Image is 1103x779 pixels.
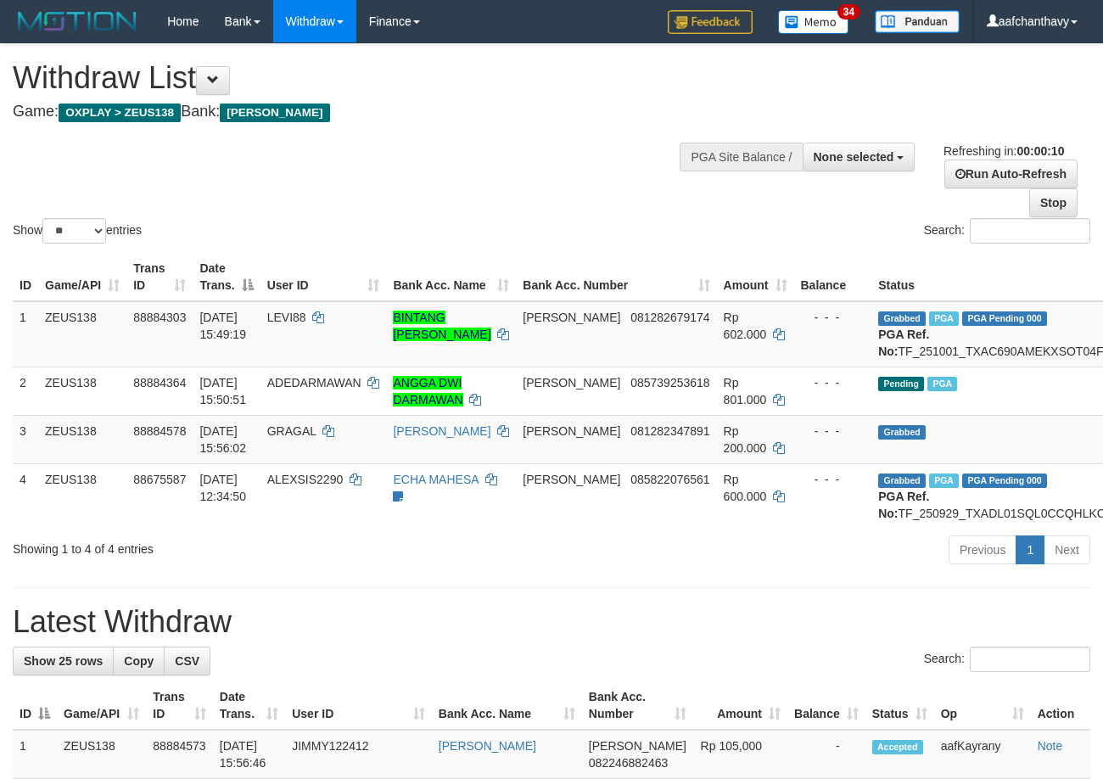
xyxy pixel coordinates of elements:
a: Show 25 rows [13,647,114,675]
td: ZEUS138 [38,367,126,415]
label: Show entries [13,218,142,244]
span: PGA Pending [962,311,1047,326]
span: 88884578 [133,424,186,438]
th: ID [13,253,38,301]
span: Show 25 rows [24,654,103,668]
span: Copy [124,654,154,668]
span: [PERSON_NAME] [523,311,620,324]
span: OXPLAY > ZEUS138 [59,104,181,122]
a: ECHA MAHESA [393,473,478,486]
td: - [787,730,865,779]
span: Rp 600.000 [724,473,767,503]
button: None selected [803,143,915,171]
th: Date Trans.: activate to sort column descending [193,253,260,301]
th: Op: activate to sort column ascending [934,681,1031,730]
td: 3 [13,415,38,463]
span: Marked by aafanarl [927,377,957,391]
th: Status: activate to sort column ascending [865,681,934,730]
th: Game/API: activate to sort column ascending [57,681,146,730]
td: ZEUS138 [38,301,126,367]
img: Button%20Memo.svg [778,10,849,34]
a: Note [1038,739,1063,753]
b: PGA Ref. No: [878,490,929,520]
span: 88884364 [133,376,186,389]
span: [PERSON_NAME] [523,473,620,486]
span: 88675587 [133,473,186,486]
span: [DATE] 12:34:50 [199,473,246,503]
td: ZEUS138 [38,463,126,529]
select: Showentries [42,218,106,244]
th: Trans ID: activate to sort column ascending [126,253,193,301]
span: GRAGAL [267,424,316,438]
span: [PERSON_NAME] [523,424,620,438]
td: [DATE] 15:56:46 [213,730,285,779]
span: [PERSON_NAME] [220,104,329,122]
span: ALEXSIS2290 [267,473,344,486]
th: Amount: activate to sort column ascending [693,681,787,730]
td: aafKayrany [934,730,1031,779]
h1: Withdraw List [13,61,719,95]
span: 88884303 [133,311,186,324]
td: 1 [13,730,57,779]
a: 1 [1016,535,1044,564]
span: [DATE] 15:56:02 [199,424,246,455]
th: ID: activate to sort column descending [13,681,57,730]
span: Rp 801.000 [724,376,767,406]
label: Search: [924,647,1090,672]
span: ADEDARMAWAN [267,376,361,389]
span: Rp 200.000 [724,424,767,455]
th: Bank Acc. Number: activate to sort column ascending [516,253,716,301]
th: User ID: activate to sort column ascending [285,681,432,730]
img: Feedback.jpg [668,10,753,34]
span: Copy 085822076561 to clipboard [630,473,709,486]
span: [DATE] 15:49:19 [199,311,246,341]
th: Bank Acc. Number: activate to sort column ascending [582,681,693,730]
span: PGA Pending [962,474,1047,488]
a: CSV [164,647,210,675]
div: - - - [801,423,865,440]
td: ZEUS138 [38,415,126,463]
th: Trans ID: activate to sort column ascending [146,681,212,730]
span: Copy 081282679174 to clipboard [630,311,709,324]
a: Previous [949,535,1016,564]
td: Rp 105,000 [693,730,787,779]
span: Copy 081282347891 to clipboard [630,424,709,438]
a: [PERSON_NAME] [439,739,536,753]
th: User ID: activate to sort column ascending [260,253,387,301]
div: - - - [801,471,865,488]
td: 88884573 [146,730,212,779]
span: Pending [878,377,924,391]
a: Stop [1029,188,1078,217]
th: Action [1031,681,1090,730]
div: - - - [801,374,865,391]
img: MOTION_logo.png [13,8,142,34]
b: PGA Ref. No: [878,328,929,358]
span: CSV [175,654,199,668]
input: Search: [970,218,1090,244]
td: 4 [13,463,38,529]
span: Marked by aafanarl [929,311,959,326]
span: Rp 602.000 [724,311,767,341]
span: [PERSON_NAME] [589,739,686,753]
span: [DATE] 15:50:51 [199,376,246,406]
span: Grabbed [878,474,926,488]
span: Accepted [872,740,923,754]
a: ANGGA DWI DARMAWAN [393,376,462,406]
div: - - - [801,309,865,326]
span: [PERSON_NAME] [523,376,620,389]
th: Balance: activate to sort column ascending [787,681,865,730]
a: Next [1044,535,1090,564]
span: 34 [837,4,860,20]
div: Showing 1 to 4 of 4 entries [13,534,447,558]
strong: 00:00:10 [1016,144,1064,158]
a: [PERSON_NAME] [393,424,490,438]
span: None selected [814,150,894,164]
img: panduan.png [875,10,960,33]
td: ZEUS138 [57,730,146,779]
a: Copy [113,647,165,675]
th: Bank Acc. Name: activate to sort column ascending [432,681,582,730]
th: Balance [794,253,872,301]
th: Amount: activate to sort column ascending [717,253,794,301]
span: LEVI88 [267,311,306,324]
span: Grabbed [878,311,926,326]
